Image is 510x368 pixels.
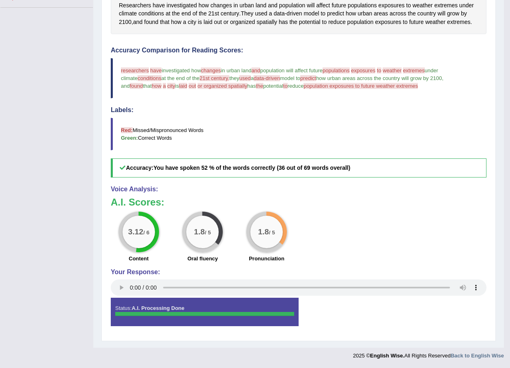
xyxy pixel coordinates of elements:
[327,9,344,18] span: Click to see word definition
[119,1,151,10] span: Click to see word definition
[205,230,211,236] small: / 5
[251,75,254,81] span: a
[198,18,202,26] span: Click to see word definition
[153,165,350,171] b: You have spoken 52 % of the words correctly (36 out of 69 words overall)
[256,18,277,26] span: Click to see word definition
[316,75,442,81] span: how urban areas across the country will grow by 2100
[256,83,263,89] span: the
[303,83,418,89] span: population exposures to future weather extremes
[346,9,356,18] span: Click to see word definition
[204,18,213,26] span: Click to see word definition
[279,1,306,10] span: Click to see word definition
[138,9,164,18] span: Click to see word definition
[111,197,164,208] b: A.I. Scores:
[143,83,152,89] span: that
[370,353,404,359] strong: English Wise.
[130,83,143,89] span: found
[144,18,158,26] span: Click to see word definition
[413,1,433,10] span: Click to see word definition
[175,83,179,89] span: is
[198,1,209,10] span: Click to see word definition
[279,18,288,26] span: Click to see word definition
[128,227,143,236] big: 3.12
[161,67,201,74] span: investigated how
[283,83,288,89] span: to
[303,9,319,18] span: Click to see word definition
[167,1,197,10] span: Click to see word definition
[331,1,346,10] span: Click to see word definition
[286,9,302,18] span: Click to see word definition
[152,83,161,89] span: how
[181,9,191,18] span: Click to see word definition
[214,18,222,26] span: Click to see word definition
[224,18,228,26] span: Click to see word definition
[307,1,314,10] span: Click to see word definition
[111,118,486,150] blockquote: Missed/Mispronounced Words Correct Words
[409,18,424,26] span: Click to see word definition
[111,106,486,114] h4: Labels:
[437,9,445,18] span: Click to see word definition
[288,83,304,89] span: reduce
[188,18,196,26] span: Click to see word definition
[167,83,175,89] span: city
[459,1,474,10] span: Click to see word definition
[121,127,133,133] b: Red:
[353,348,504,359] div: 2025 © All Rights Reserved
[322,18,327,26] span: Click to see word definition
[408,9,415,18] span: Click to see word definition
[258,227,269,236] big: 1.8
[268,1,277,10] span: Click to see word definition
[192,9,197,18] span: Click to see word definition
[221,9,239,18] span: Click to see word definition
[377,67,381,74] span: to
[255,9,267,18] span: Click to see word definition
[249,255,284,262] label: Pronunciation
[256,1,266,10] span: Click to see word definition
[358,9,372,18] span: Click to see word definition
[150,67,161,74] span: have
[163,83,166,89] span: a
[375,18,401,26] span: Click to see word definition
[179,83,187,89] span: laid
[328,18,346,26] span: Click to see word definition
[143,230,149,236] small: / 6
[119,18,131,26] span: Click to see word definition
[166,9,170,18] span: Click to see word definition
[234,1,238,10] span: Click to see word definition
[161,75,200,81] span: at the end of the
[199,9,207,18] span: Click to see word definition
[299,18,321,26] span: Click to see word definition
[323,67,350,74] span: populations
[201,67,221,74] span: changes
[247,83,256,89] span: has
[252,67,260,74] span: and
[171,18,181,26] span: Click to see word definition
[183,18,186,26] span: Click to see word definition
[442,75,443,81] span: ,
[403,18,408,26] span: Click to see word definition
[379,1,405,10] span: Click to see word definition
[194,227,205,236] big: 1.8
[316,1,330,10] span: Click to see word definition
[273,9,284,18] span: Click to see word definition
[280,75,300,81] span: model to
[239,75,251,81] span: used
[461,9,467,18] span: Click to see word definition
[111,186,486,193] h4: Voice Analysis:
[133,18,142,26] span: Click to see word definition
[406,1,411,10] span: Click to see word definition
[417,9,436,18] span: Click to see word definition
[200,75,229,81] span: 21st century.
[221,67,251,74] span: in urban land
[189,83,196,89] span: out
[434,1,458,10] span: Click to see word definition
[229,75,239,81] span: they
[230,18,255,26] span: Click to see word definition
[241,9,253,18] span: Click to see word definition
[172,9,180,18] span: Click to see word definition
[374,9,388,18] span: Click to see word definition
[260,67,323,74] span: population will affect future
[153,1,165,10] span: Click to see word definition
[351,67,375,74] span: exposures
[160,18,169,26] span: Click to see word definition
